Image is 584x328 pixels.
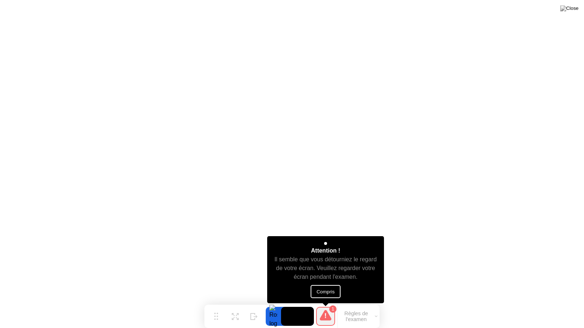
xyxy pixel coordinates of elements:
[311,285,341,298] button: Compris
[329,305,337,313] div: 1
[274,255,378,281] div: Il semble que vous détourniez le regard de votre écran. Veuillez regarder votre écran pendant l'e...
[311,246,340,255] div: Attention !
[338,310,380,323] button: Règles de l'examen
[560,5,579,11] img: Close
